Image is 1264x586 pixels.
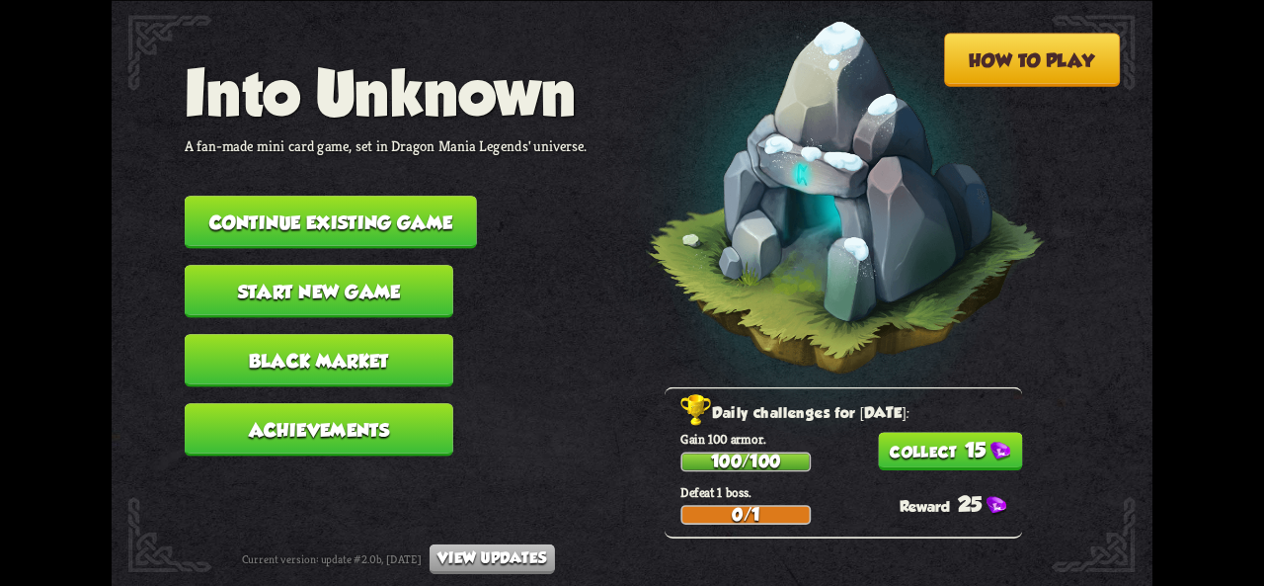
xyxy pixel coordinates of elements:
button: Continue existing game [185,196,477,249]
div: 25 [900,492,1022,516]
button: Achievements [185,403,453,457]
p: Defeat 1 boss. [680,483,1022,500]
div: 100/100 [682,454,809,469]
button: 15 [878,432,1022,470]
div: Current version: update #2.0b, [DATE] [242,544,555,573]
div: 0/1 [682,506,809,522]
button: Start new game [185,265,453,318]
h1: Into Unknown [185,57,588,128]
p: Gain 100 armor. [680,431,1022,448]
button: Black Market [185,334,453,387]
p: A fan-made mini card game, set in Dragon Mania Legends' universe. [185,136,588,155]
img: Golden_Trophy_Icon.png [680,394,712,427]
h2: Daily challenges for [DATE]: [680,400,1022,426]
button: View updates [430,544,555,573]
button: How to play [944,33,1120,86]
